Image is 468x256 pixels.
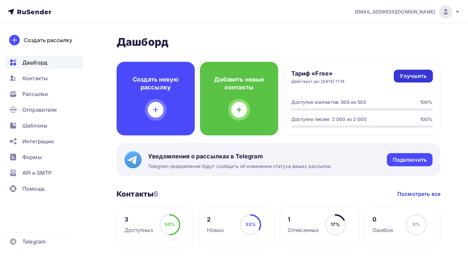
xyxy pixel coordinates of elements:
span: Контакты [22,74,48,82]
span: Формы [22,153,42,161]
div: Доступно контактов: 500 из 500 [291,99,366,105]
div: Новых [207,226,224,234]
span: 50% [165,221,175,227]
span: Дашборд [22,58,47,66]
h2: Дашборд [117,35,440,49]
span: Telegram уведомления будут сообщать об изменении статуса ваших рассылок. [148,163,332,170]
div: Улучшить [400,72,427,80]
div: 0 [372,216,393,223]
span: Интеграции [22,137,54,145]
div: 3 [124,216,153,223]
span: 33% [245,221,256,227]
a: Отправители [5,103,83,116]
span: [EMAIL_ADDRESS][DOMAIN_NAME] [355,9,435,15]
div: Доступных [124,226,153,234]
span: API и SMTP [22,169,52,177]
span: Отправители [22,106,57,114]
a: Формы [5,151,83,164]
span: Шаблоны [22,122,47,129]
h3: Контакты [117,189,158,198]
span: Помощь [22,185,45,193]
h4: Добавить новые контакты [211,76,268,91]
div: Доступно писем: 2 000 из 2 000 [291,116,367,123]
div: 100% [420,116,433,123]
h4: Тариф «Free» [291,70,345,78]
div: Ошибок [372,226,393,234]
h4: Создать новую рассылку [127,76,184,91]
a: Рассылки [5,87,83,101]
a: Шаблоны [5,119,83,132]
div: Подключить [393,156,427,164]
div: Действует до: [DATE] 11:19 [291,79,345,84]
span: Уведомления о рассылках в Telegram [148,152,332,160]
a: [EMAIL_ADDRESS][DOMAIN_NAME] [355,5,460,18]
div: 2 [207,216,224,223]
div: Отписанных [288,226,319,234]
span: Telegram [22,238,46,245]
span: 6 [153,190,158,198]
div: 100% [420,99,433,105]
a: Дашборд [5,56,83,69]
a: Контакты [5,72,83,85]
div: 1 [288,216,319,223]
span: 17% [331,221,340,227]
span: 0% [412,221,420,227]
span: Рассылки [22,90,48,98]
a: Посмотреть все [397,190,440,198]
div: Создать рассылку [24,36,72,44]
